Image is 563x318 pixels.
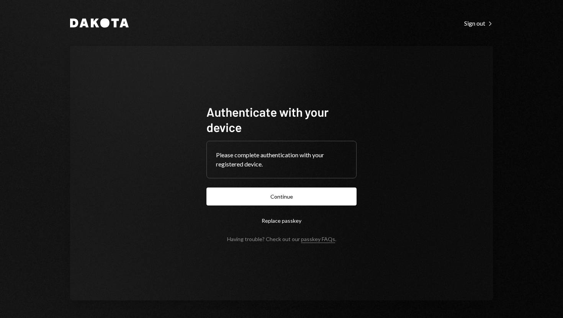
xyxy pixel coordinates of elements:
[206,212,357,230] button: Replace passkey
[301,236,335,243] a: passkey FAQs
[227,236,336,242] div: Having trouble? Check out our .
[206,188,357,205] button: Continue
[464,19,493,27] a: Sign out
[464,20,493,27] div: Sign out
[216,150,347,169] div: Please complete authentication with your registered device.
[206,104,357,135] h1: Authenticate with your device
